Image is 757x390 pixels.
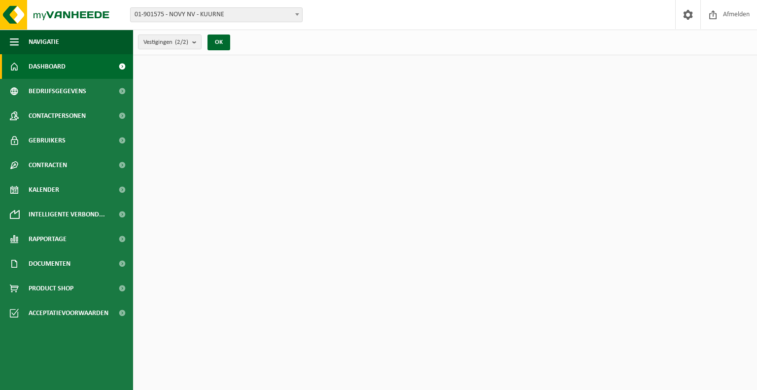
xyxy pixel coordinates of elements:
span: Navigatie [29,30,59,54]
span: Rapportage [29,227,67,251]
span: Vestigingen [143,35,188,50]
span: Product Shop [29,276,73,301]
span: Contactpersonen [29,104,86,128]
span: Bedrijfsgegevens [29,79,86,104]
span: Contracten [29,153,67,177]
count: (2/2) [175,39,188,45]
button: Vestigingen(2/2) [138,35,202,49]
span: Documenten [29,251,70,276]
span: 01-901575 - NOVY NV - KUURNE [131,8,302,22]
span: Intelligente verbond... [29,202,105,227]
span: Gebruikers [29,128,66,153]
span: Kalender [29,177,59,202]
button: OK [207,35,230,50]
span: Dashboard [29,54,66,79]
span: 01-901575 - NOVY NV - KUURNE [130,7,303,22]
span: Acceptatievoorwaarden [29,301,108,325]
